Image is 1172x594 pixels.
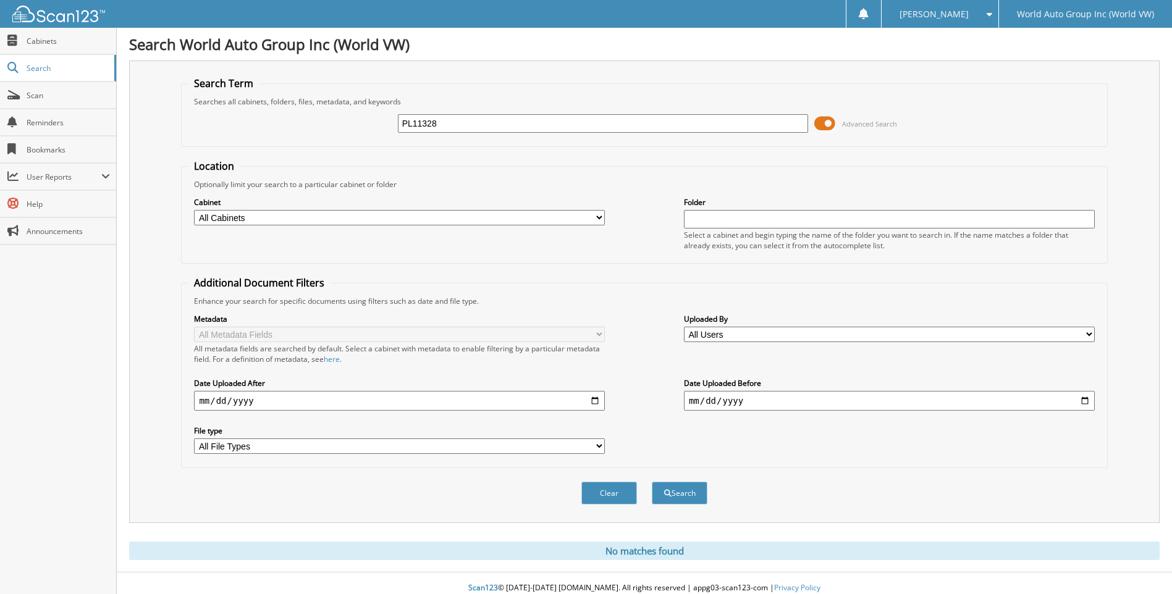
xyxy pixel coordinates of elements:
[194,391,605,411] input: start
[188,276,331,290] legend: Additional Document Filters
[194,343,605,364] div: All metadata fields are searched by default. Select a cabinet with metadata to enable filtering b...
[900,10,969,18] span: [PERSON_NAME]
[684,197,1095,207] label: Folder
[652,482,707,504] button: Search
[27,172,101,182] span: User Reports
[188,77,259,90] legend: Search Term
[188,179,1100,190] div: Optionally limit your search to a particular cabinet or folder
[468,582,498,593] span: Scan123
[188,159,240,173] legend: Location
[27,90,110,101] span: Scan
[27,36,110,46] span: Cabinets
[324,354,340,364] a: here
[194,425,605,436] label: File type
[684,391,1095,411] input: end
[774,582,820,593] a: Privacy Policy
[188,96,1100,107] div: Searches all cabinets, folders, files, metadata, and keywords
[27,63,108,73] span: Search
[129,34,1160,54] h1: Search World Auto Group Inc (World VW)
[684,314,1095,324] label: Uploaded By
[194,314,605,324] label: Metadata
[581,482,637,504] button: Clear
[188,296,1100,306] div: Enhance your search for specific documents using filters such as date and file type.
[1017,10,1154,18] span: World Auto Group Inc (World VW)
[194,197,605,207] label: Cabinet
[27,144,110,155] span: Bookmarks
[684,378,1095,388] label: Date Uploaded Before
[684,230,1095,251] div: Select a cabinet and begin typing the name of the folder you want to search in. If the name match...
[27,199,110,209] span: Help
[194,378,605,388] label: Date Uploaded After
[842,119,897,128] span: Advanced Search
[27,117,110,128] span: Reminders
[12,6,105,22] img: scan123-logo-white.svg
[27,226,110,236] span: Announcements
[129,542,1160,560] div: No matches found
